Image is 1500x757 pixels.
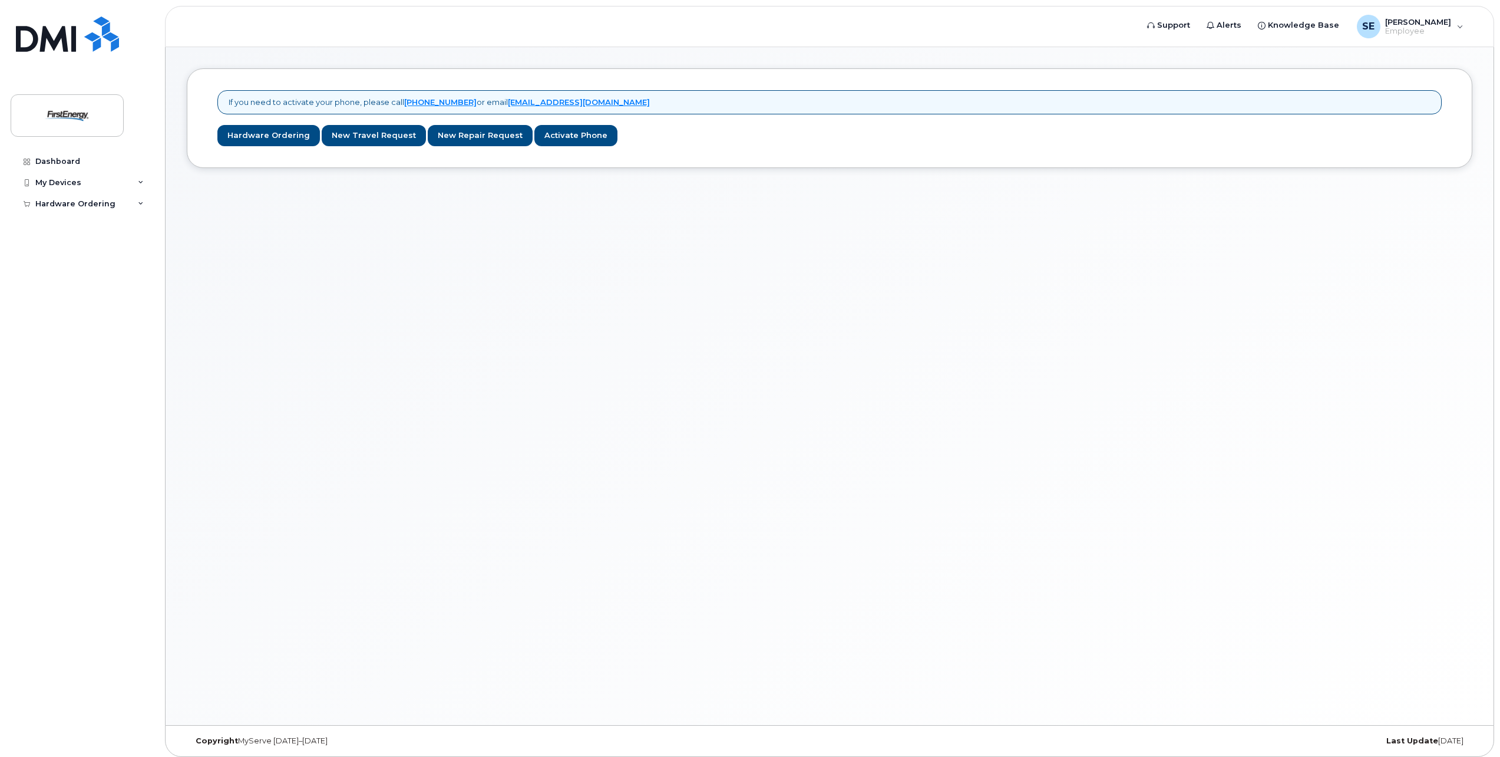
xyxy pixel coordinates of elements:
a: New Repair Request [428,125,533,147]
a: Hardware Ordering [217,125,320,147]
p: If you need to activate your phone, please call or email [229,97,650,108]
strong: Copyright [196,736,238,745]
a: [EMAIL_ADDRESS][DOMAIN_NAME] [508,97,650,107]
a: Activate Phone [534,125,617,147]
div: MyServe [DATE]–[DATE] [187,736,615,746]
a: [PHONE_NUMBER] [404,97,477,107]
div: [DATE] [1044,736,1472,746]
strong: Last Update [1386,736,1438,745]
a: New Travel Request [322,125,426,147]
